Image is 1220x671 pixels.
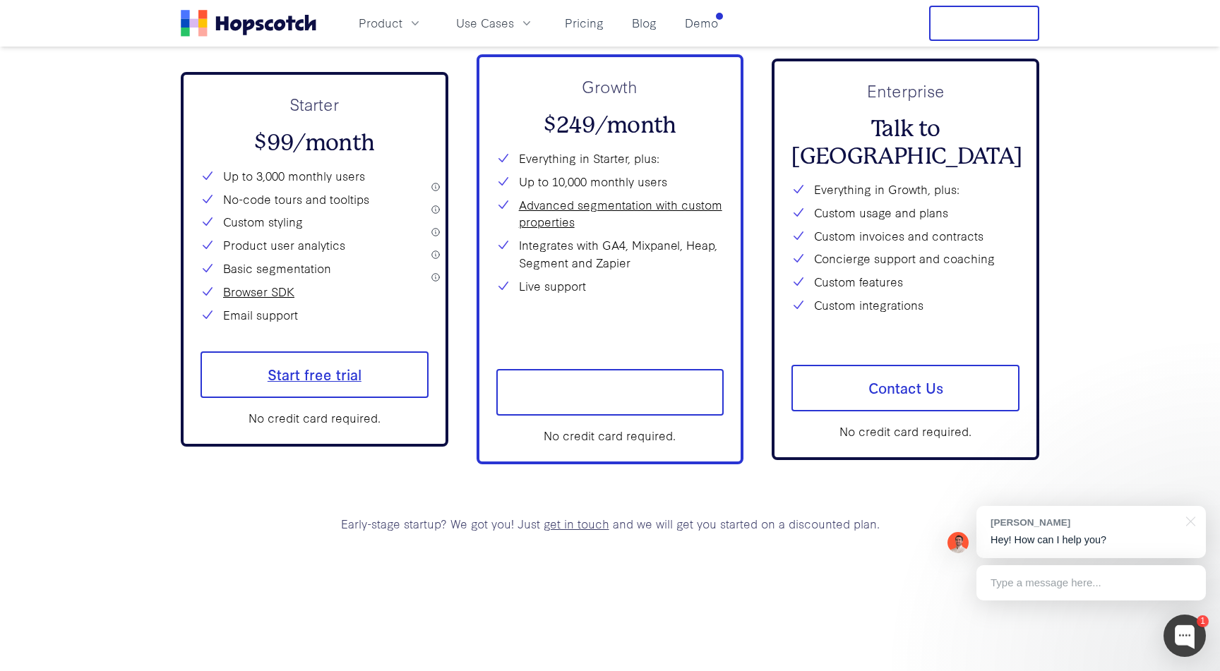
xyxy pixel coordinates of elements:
a: Demo [679,11,724,35]
button: Free Trial [929,6,1039,41]
li: Everything in Starter, plus: [496,150,724,167]
li: Integrates with GA4, Mixpanel, Heap, Segment and Zapier [496,236,724,272]
p: Enterprise [791,78,1019,103]
p: Early-stage startup? We got you! Just and we will get you started on a discounted plan. [181,515,1039,533]
p: Hey! How can I help you? [991,533,1192,548]
h2: $99/month [201,130,429,157]
a: Home [181,10,316,37]
a: Contact Us [791,365,1019,411]
button: Use Cases [448,11,542,35]
div: No credit card required. [791,423,1019,440]
img: Mark Spera [947,532,969,553]
div: No credit card required. [496,427,724,445]
li: Everything in Growth, plus: [791,181,1019,198]
li: Basic segmentation [201,260,429,277]
li: Custom usage and plans [791,204,1019,222]
div: [PERSON_NAME] [991,516,1178,529]
p: Growth [496,74,724,99]
li: Up to 10,000 monthly users [496,173,724,191]
li: Product user analytics [201,236,429,254]
li: Live support [496,277,724,295]
li: Up to 3,000 monthly users [201,167,429,185]
li: Custom features [791,273,1019,291]
span: Product [359,14,402,32]
h2: $249/month [496,112,724,139]
a: Blog [626,11,662,35]
div: 1 [1197,615,1209,627]
a: Start free trial [201,351,429,398]
li: Concierge support and coaching [791,250,1019,267]
li: Custom styling [201,213,429,231]
h2: Talk to [GEOGRAPHIC_DATA] [791,116,1019,170]
button: Product [350,11,431,35]
a: Pricing [559,11,609,35]
a: Advanced segmentation with custom properties [519,196,724,231]
a: get in touch [544,515,609,531]
li: Email support [201,306,429,324]
div: No credit card required. [201,409,429,427]
li: No-code tours and tooltips [201,191,429,208]
a: Start free trial [496,369,724,416]
a: Browser SDK [223,283,294,301]
p: Starter [201,92,429,116]
li: Custom invoices and contracts [791,227,1019,245]
div: Type a message here... [976,565,1206,600]
span: Use Cases [456,14,514,32]
li: Custom integrations [791,296,1019,314]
